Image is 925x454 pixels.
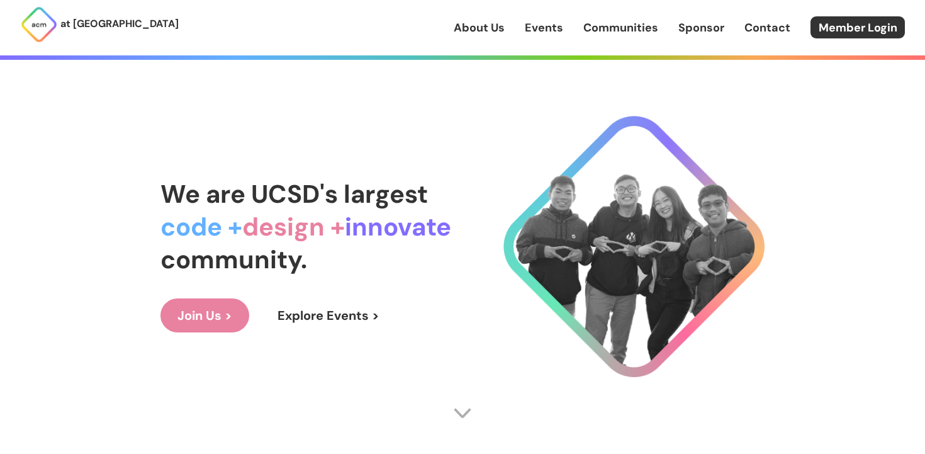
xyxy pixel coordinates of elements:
a: Contact [744,20,790,36]
p: at [GEOGRAPHIC_DATA] [60,16,179,32]
span: design + [242,210,345,243]
span: code + [160,210,242,243]
span: We are UCSD's largest [160,178,428,210]
a: Join Us > [160,298,249,332]
img: Scroll Arrow [453,404,472,423]
a: at [GEOGRAPHIC_DATA] [20,6,179,43]
a: Communities [583,20,658,36]
a: Explore Events > [261,298,396,332]
a: About Us [454,20,505,36]
span: innovate [345,210,451,243]
a: Sponsor [678,20,724,36]
a: Events [525,20,563,36]
span: community. [160,243,307,276]
img: ACM Logo [20,6,58,43]
a: Member Login [810,16,905,38]
img: Cool Logo [503,116,765,377]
